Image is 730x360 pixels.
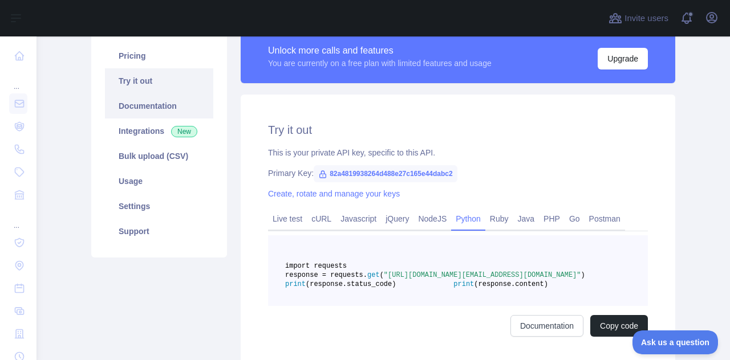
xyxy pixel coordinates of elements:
[105,144,213,169] a: Bulk upload (CSV)
[585,210,625,228] a: Postman
[632,330,719,354] iframe: Toggle Customer Support
[336,210,381,228] a: Javascript
[380,271,384,279] span: (
[105,194,213,219] a: Settings
[268,147,648,158] div: This is your private API key, specific to this API.
[413,210,451,228] a: NodeJS
[590,315,648,337] button: Copy code
[285,271,367,279] span: response = requests.
[510,315,583,337] a: Documentation
[474,280,548,288] span: (response.content)
[565,210,585,228] a: Go
[384,271,581,279] span: "[URL][DOMAIN_NAME][EMAIL_ADDRESS][DOMAIN_NAME]"
[453,280,474,288] span: print
[105,43,213,68] a: Pricing
[285,280,306,288] span: print
[268,122,648,138] h2: Try it out
[306,280,396,288] span: (response.status_code)
[9,68,27,91] div: ...
[624,12,668,25] span: Invite users
[314,165,457,182] span: 82a4819938264d488e27c165e44dabc2
[105,219,213,244] a: Support
[307,210,336,228] a: cURL
[105,118,213,144] a: Integrations New
[268,58,492,69] div: You are currently on a free plan with limited features and usage
[171,126,197,137] span: New
[485,210,513,228] a: Ruby
[268,167,648,179] div: Primary Key:
[268,189,400,198] a: Create, rotate and manage your keys
[606,9,671,27] button: Invite users
[9,207,27,230] div: ...
[581,271,585,279] span: )
[598,48,648,69] button: Upgrade
[105,68,213,93] a: Try it out
[381,210,413,228] a: jQuery
[513,210,540,228] a: Java
[268,210,307,228] a: Live test
[285,262,347,270] span: import requests
[367,271,380,279] span: get
[105,169,213,194] a: Usage
[268,44,492,58] div: Unlock more calls and features
[451,210,485,228] a: Python
[105,93,213,118] a: Documentation
[539,210,565,228] a: PHP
